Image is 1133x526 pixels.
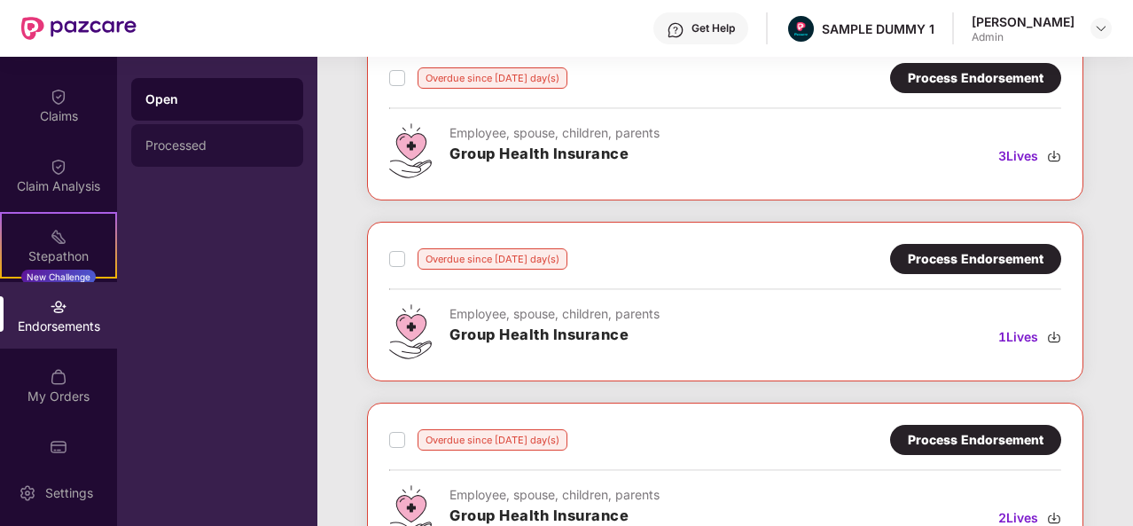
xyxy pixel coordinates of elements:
img: svg+xml;base64,PHN2ZyB4bWxucz0iaHR0cDovL3d3dy53My5vcmcvMjAwMC9zdmciIHdpZHRoPSIyMSIgaGVpZ2h0PSIyMC... [50,228,67,246]
img: svg+xml;base64,PHN2ZyBpZD0iRG93bmxvYWQtMzJ4MzIiIHhtbG5zPSJodHRwOi8vd3d3LnczLm9yZy8yMDAwL3N2ZyIgd2... [1047,511,1061,525]
div: Employee, spouse, children, parents [449,123,660,143]
div: Employee, spouse, children, parents [449,485,660,505]
img: svg+xml;base64,PHN2ZyBpZD0iU2V0dGluZy0yMHgyMCIgeG1sbnM9Imh0dHA6Ly93d3cudzMub3JnLzIwMDAvc3ZnIiB3aW... [19,484,36,502]
img: svg+xml;base64,PHN2ZyBpZD0iRG93bmxvYWQtMzJ4MzIiIHhtbG5zPSJodHRwOi8vd3d3LnczLm9yZy8yMDAwL3N2ZyIgd2... [1047,149,1061,163]
div: Get Help [692,21,735,35]
div: Open [145,90,289,108]
img: svg+xml;base64,PHN2ZyBpZD0iRG93bmxvYWQtMzJ4MzIiIHhtbG5zPSJodHRwOi8vd3d3LnczLm9yZy8yMDAwL3N2ZyIgd2... [1047,330,1061,344]
img: Pazcare_Alternative_logo-01-01.png [788,16,814,42]
div: Process Endorsement [908,68,1043,88]
div: Employee, spouse, children, parents [449,304,660,324]
img: svg+xml;base64,PHN2ZyBpZD0iQ2xhaW0iIHhtbG5zPSJodHRwOi8vd3d3LnczLm9yZy8yMDAwL3N2ZyIgd2lkdGg9IjIwIi... [50,158,67,176]
img: svg+xml;base64,PHN2ZyBpZD0iRHJvcGRvd24tMzJ4MzIiIHhtbG5zPSJodHRwOi8vd3d3LnczLm9yZy8yMDAwL3N2ZyIgd2... [1094,21,1108,35]
div: Admin [972,30,1074,44]
img: svg+xml;base64,PHN2ZyB4bWxucz0iaHR0cDovL3d3dy53My5vcmcvMjAwMC9zdmciIHdpZHRoPSI0Ny43MTQiIGhlaWdodD... [389,123,432,178]
h3: Group Health Insurance [449,324,660,347]
div: Stepathon [2,247,115,265]
div: [PERSON_NAME] [972,13,1074,30]
img: svg+xml;base64,PHN2ZyBpZD0iSGVscC0zMngzMiIgeG1sbnM9Imh0dHA6Ly93d3cudzMub3JnLzIwMDAvc3ZnIiB3aWR0aD... [667,21,684,39]
div: SAMPLE DUMMY 1 [822,20,934,37]
div: Overdue since [DATE] day(s) [418,67,567,89]
h3: Group Health Insurance [449,143,660,166]
div: Processed [145,138,289,153]
img: svg+xml;base64,PHN2ZyBpZD0iTXlfT3JkZXJzIiBkYXRhLW5hbWU9Ik15IE9yZGVycyIgeG1sbnM9Imh0dHA6Ly93d3cudz... [50,368,67,386]
div: Settings [40,484,98,502]
div: Process Endorsement [908,430,1043,450]
img: svg+xml;base64,PHN2ZyBpZD0iRW5kb3JzZW1lbnRzIiB4bWxucz0iaHR0cDovL3d3dy53My5vcmcvMjAwMC9zdmciIHdpZH... [50,298,67,316]
div: Overdue since [DATE] day(s) [418,429,567,451]
div: Process Endorsement [908,249,1043,269]
img: New Pazcare Logo [21,17,137,40]
div: Overdue since [DATE] day(s) [418,248,567,270]
div: New Challenge [21,270,96,284]
span: 3 Lives [998,146,1038,166]
img: svg+xml;base64,PHN2ZyBpZD0iUGF6Y2FyZCIgeG1sbnM9Imh0dHA6Ly93d3cudzMub3JnLzIwMDAvc3ZnIiB3aWR0aD0iMj... [50,438,67,456]
img: svg+xml;base64,PHN2ZyB4bWxucz0iaHR0cDovL3d3dy53My5vcmcvMjAwMC9zdmciIHdpZHRoPSI0Ny43MTQiIGhlaWdodD... [389,304,432,359]
span: 1 Lives [998,327,1038,347]
img: svg+xml;base64,PHN2ZyBpZD0iQ2xhaW0iIHhtbG5zPSJodHRwOi8vd3d3LnczLm9yZy8yMDAwL3N2ZyIgd2lkdGg9IjIwIi... [50,88,67,106]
